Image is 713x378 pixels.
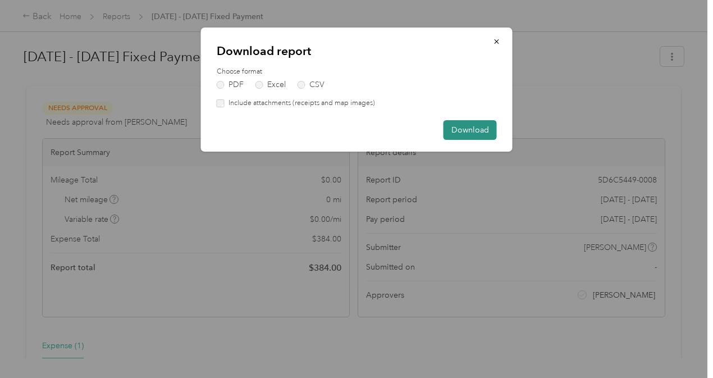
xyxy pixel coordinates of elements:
[225,98,375,108] label: Include attachments (receipts and map images)
[217,81,244,89] label: PDF
[650,315,713,378] iframe: Everlance-gr Chat Button Frame
[444,120,497,140] button: Download
[217,43,497,59] p: Download report
[255,81,286,89] label: Excel
[298,81,324,89] label: CSV
[217,67,497,77] label: Choose format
